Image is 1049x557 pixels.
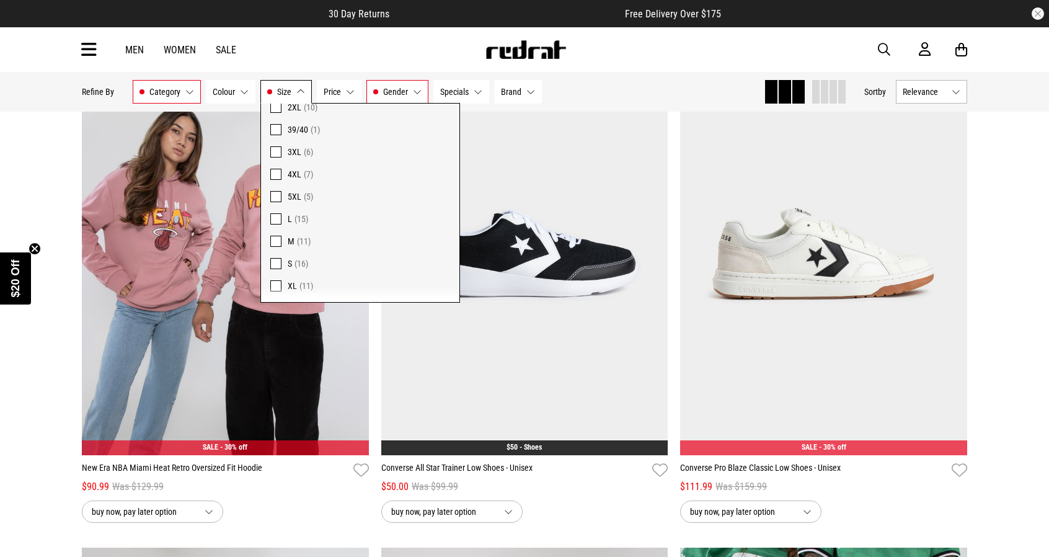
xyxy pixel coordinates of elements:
img: Converse Pro Blaze Classic Low Shoes - Unisex in White [680,54,967,456]
span: $50.00 [381,479,409,494]
span: Relevance [903,87,947,97]
button: buy now, pay later option [381,501,523,523]
span: S [288,259,292,269]
span: Free Delivery Over $175 [625,8,721,20]
span: by [878,87,886,97]
button: Gender [366,80,428,104]
iframe: Customer reviews powered by Trustpilot [414,7,600,20]
a: Sale [216,44,236,56]
img: Redrat logo [485,40,567,59]
button: Category [133,80,201,104]
span: Brand [501,87,521,97]
span: Specials [440,87,469,97]
a: $50 - Shoes [507,443,542,452]
span: Price [324,87,341,97]
div: Size [260,103,460,303]
span: $90.99 [82,479,109,494]
span: $111.99 [680,479,712,494]
span: L [288,214,292,224]
span: (6) [304,147,313,157]
span: - 30% off [220,443,247,452]
span: Was $129.99 [112,479,164,494]
span: Colour [213,87,235,97]
span: buy now, pay later option [391,504,494,519]
a: Women [164,44,196,56]
span: Category [149,87,180,97]
button: Sortby [864,84,886,99]
span: (5) [304,192,313,202]
span: (10) [304,102,317,112]
button: Price [317,80,361,104]
span: Gender [383,87,408,97]
span: buy now, pay later option [690,504,793,519]
img: Converse All Star Trainer Low Shoes - Unisex in Black [381,54,668,456]
a: Converse Pro Blaze Classic Low Shoes - Unisex [680,461,947,479]
span: 39/40 [288,125,308,135]
span: 30 Day Returns [329,8,389,20]
span: M [288,236,294,246]
span: Was $159.99 [715,479,767,494]
span: (1) [311,125,320,135]
span: SALE [802,443,817,452]
a: New Era NBA Miami Heat Retro Oversized Fit Hoodie [82,461,348,479]
span: 5XL [288,192,301,202]
span: buy now, pay later option [92,504,195,519]
p: Refine By [82,87,114,97]
span: SALE [203,443,218,452]
button: buy now, pay later option [680,501,821,523]
img: New Era Nba Miami Heat Retro Oversized Fit Hoodie in Pink [82,54,369,456]
a: Men [125,44,144,56]
span: $20 Off [9,259,22,297]
button: Relevance [896,80,967,104]
span: (7) [304,169,313,179]
span: Was $99.99 [412,479,458,494]
button: Open LiveChat chat widget [10,5,47,42]
span: 3XL [288,147,301,157]
span: - 30% off [819,443,846,452]
button: Close teaser [29,243,41,255]
button: Brand [494,80,542,104]
span: (15) [294,214,308,224]
span: (16) [294,259,308,269]
span: Size [277,87,291,97]
span: (11) [299,281,313,291]
span: XL [288,281,297,291]
button: Colour [206,80,255,104]
button: Specials [433,80,489,104]
button: Size [260,80,312,104]
span: (11) [297,236,311,246]
span: 4XL [288,169,301,179]
span: 2XL [288,102,301,112]
button: buy now, pay later option [82,501,223,523]
a: Converse All Star Trainer Low Shoes - Unisex [381,461,648,479]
